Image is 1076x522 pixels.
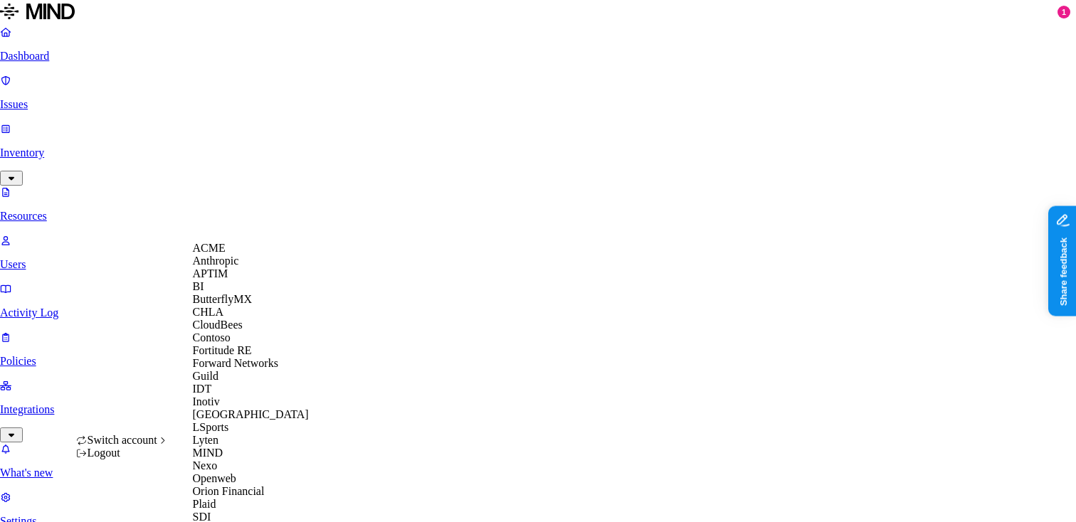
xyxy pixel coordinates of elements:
div: Logout [76,447,169,459]
span: APTIM [193,267,228,279]
span: MIND [193,447,223,459]
span: ButterflyMX [193,293,253,305]
span: [GEOGRAPHIC_DATA] [193,408,309,420]
span: Openweb [193,472,236,484]
span: IDT [193,383,212,395]
span: Plaid [193,498,216,510]
span: Anthropic [193,255,239,267]
span: CloudBees [193,319,243,331]
span: Nexo [193,459,218,472]
span: Forward Networks [193,357,278,369]
span: Fortitude RE [193,344,252,356]
span: Contoso [193,331,231,343]
span: Guild [193,370,218,382]
span: Orion Financial [193,485,265,497]
span: Switch account [88,434,157,446]
span: Lyten [193,434,218,446]
span: CHLA [193,306,224,318]
span: Inotiv [193,395,220,408]
span: BI [193,280,204,292]
span: LSports [193,421,229,433]
span: ACME [193,242,226,254]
